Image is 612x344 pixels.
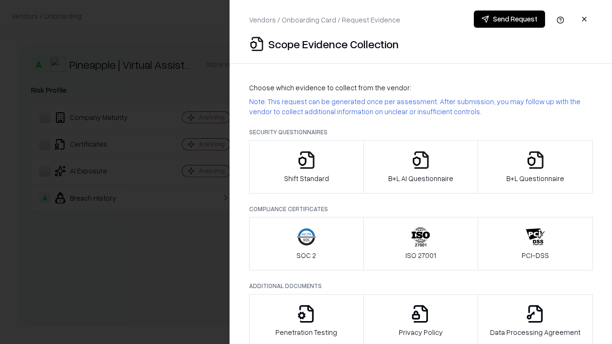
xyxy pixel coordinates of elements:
p: Security Questionnaires [249,128,593,136]
p: B+L Questionnaire [506,173,564,183]
p: Additional Documents [249,282,593,290]
p: Compliance Certificates [249,205,593,213]
p: Data Processing Agreement [490,327,580,337]
button: B+L Questionnaire [478,140,593,193]
button: Send Request [474,11,545,28]
p: Vendors / Onboarding Card / Request Evidence [249,15,400,25]
p: Scope Evidence Collection [268,36,399,52]
p: SOC 2 [296,250,316,260]
button: ISO 27001 [363,217,479,270]
button: B+L AI Questionnaire [363,140,479,193]
p: Choose which evidence to collect from the vendor: [249,83,593,93]
p: B+L AI Questionnaire [388,173,453,183]
button: SOC 2 [249,217,364,270]
p: PCI-DSS [522,250,549,260]
p: Privacy Policy [399,327,443,337]
button: Shift Standard [249,140,364,193]
p: Penetration Testing [275,327,337,337]
p: Shift Standard [284,173,329,183]
p: ISO 27001 [405,250,436,260]
button: PCI-DSS [478,217,593,270]
p: Note: This request can be generated once per assessment. After submission, you may follow up with... [249,97,593,117]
